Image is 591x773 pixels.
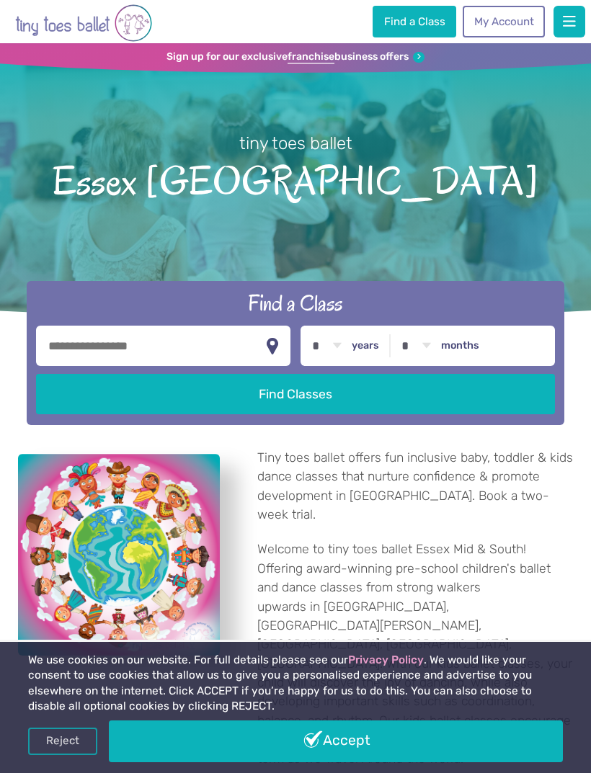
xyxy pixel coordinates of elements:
[257,448,574,524] p: Tiny toes ballet offers fun inclusive baby, toddler & kids dance classes that nurture confidence ...
[109,720,564,762] a: Accept
[352,339,379,352] label: years
[18,454,220,656] a: View full-size image
[239,133,352,153] small: tiny toes ballet
[348,653,424,666] a: Privacy Policy
[15,3,152,43] img: tiny toes ballet
[28,653,564,715] p: We use cookies on our website. For full details please see our . We would like your consent to us...
[36,374,556,414] button: Find Classes
[36,289,556,318] h2: Find a Class
[21,156,570,203] span: Essex [GEOGRAPHIC_DATA]
[28,728,97,755] a: Reject
[463,6,545,37] a: My Account
[288,50,334,64] strong: franchise
[441,339,479,352] label: months
[373,6,456,37] a: Find a Class
[257,540,574,768] p: Welcome to tiny toes ballet Essex Mid & South! Offering award-winning pre-school children's balle...
[166,50,425,64] a: Sign up for our exclusivefranchisebusiness offers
